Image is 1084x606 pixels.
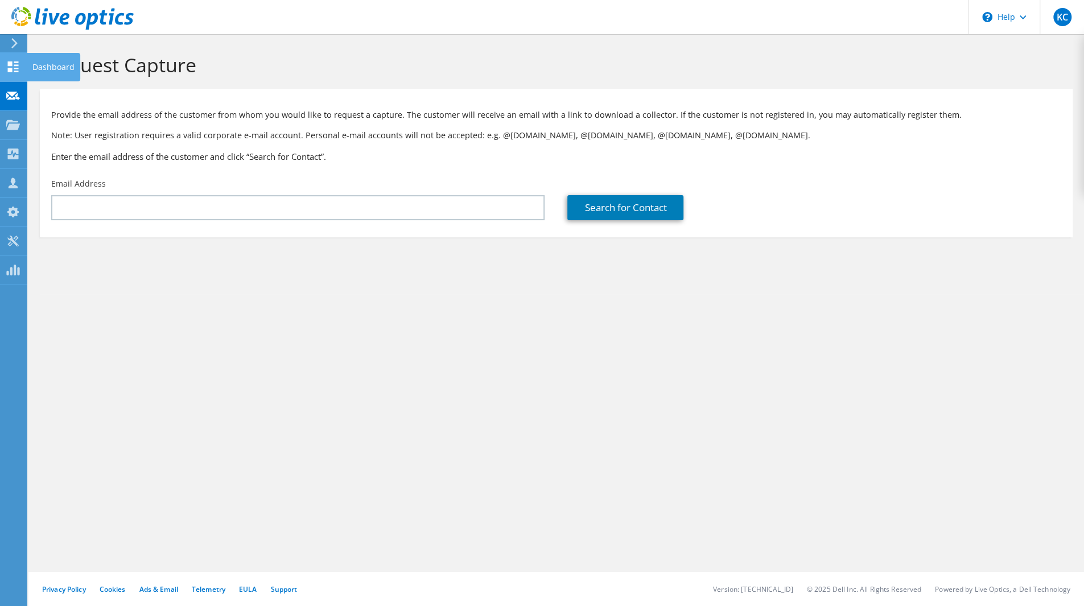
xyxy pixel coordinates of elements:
a: Ads & Email [139,584,178,594]
svg: \n [982,12,992,22]
p: Provide the email address of the customer from whom you would like to request a capture. The cust... [51,109,1061,121]
a: Support [270,584,297,594]
h1: Request Capture [46,53,1061,77]
a: Cookies [100,584,126,594]
h3: Enter the email address of the customer and click “Search for Contact”. [51,150,1061,163]
a: Search for Contact [567,195,683,220]
label: Email Address [51,178,106,189]
p: Note: User registration requires a valid corporate e-mail account. Personal e-mail accounts will ... [51,129,1061,142]
a: EULA [239,584,257,594]
a: Privacy Policy [42,584,86,594]
a: Telemetry [192,584,225,594]
span: KC [1053,8,1071,26]
div: Dashboard [27,53,80,81]
li: Powered by Live Optics, a Dell Technology [935,584,1070,594]
li: Version: [TECHNICAL_ID] [713,584,793,594]
li: © 2025 Dell Inc. All Rights Reserved [807,584,921,594]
